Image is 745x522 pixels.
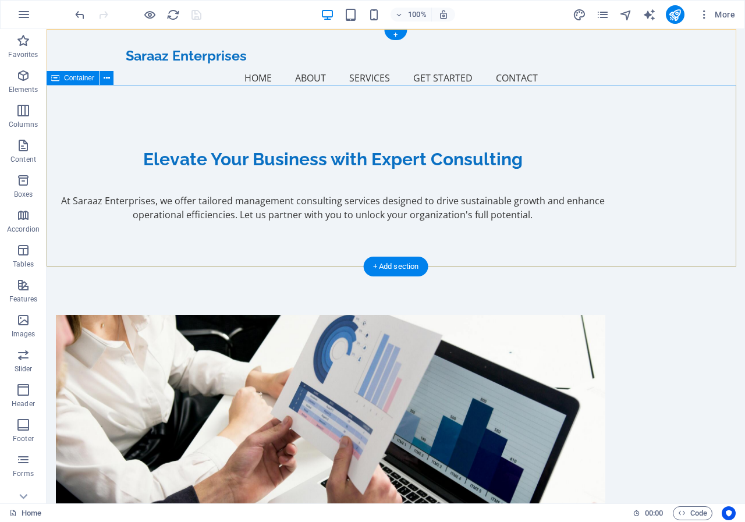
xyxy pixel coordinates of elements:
[9,120,38,129] p: Columns
[15,364,33,374] p: Slider
[13,469,34,478] p: Forms
[673,506,712,520] button: Code
[643,8,656,22] i: AI Writer
[666,5,684,24] button: publish
[12,329,36,339] p: Images
[596,8,609,22] i: Pages (Ctrl+Alt+S)
[8,50,38,59] p: Favorites
[143,8,157,22] button: Click here to leave preview mode and continue editing
[408,8,427,22] h6: 100%
[166,8,180,22] i: Reload page
[14,190,33,199] p: Boxes
[166,8,180,22] button: reload
[645,506,663,520] span: 00 00
[596,8,610,22] button: pages
[13,434,34,443] p: Footer
[573,8,587,22] button: design
[678,506,707,520] span: Code
[73,8,87,22] button: undo
[698,9,735,20] span: More
[633,506,664,520] h6: Session time
[364,257,428,276] div: + Add section
[9,506,41,520] a: Click to cancel selection. Double-click to open Pages
[13,260,34,269] p: Tables
[12,399,35,409] p: Header
[64,74,94,81] span: Container
[7,225,40,234] p: Accordion
[722,506,736,520] button: Usercentrics
[10,155,36,164] p: Content
[391,8,432,22] button: 100%
[9,294,37,304] p: Features
[9,85,38,94] p: Elements
[438,9,449,20] i: On resize automatically adjust zoom level to fit chosen device.
[668,8,682,22] i: Publish
[643,8,657,22] button: text_generator
[653,509,655,517] span: :
[619,8,633,22] i: Navigator
[384,30,407,40] div: +
[73,8,87,22] i: Undo: Change background (Ctrl+Z)
[619,8,633,22] button: navigator
[694,5,740,24] button: More
[573,8,586,22] i: Design (Ctrl+Alt+Y)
